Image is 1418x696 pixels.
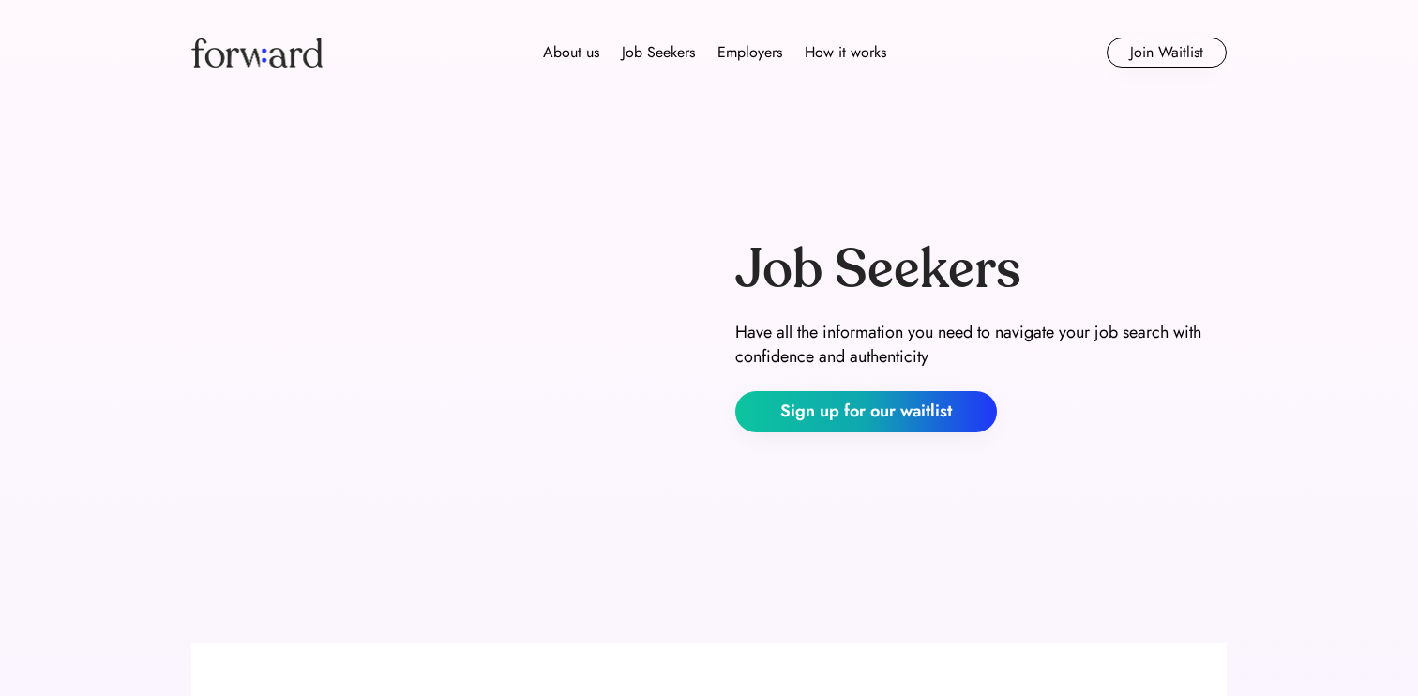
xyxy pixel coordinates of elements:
[735,391,997,432] button: Sign up for our waitlist
[191,38,323,68] img: Forward logo
[735,241,1021,299] div: Job Seekers
[805,41,886,64] div: How it works
[735,321,1227,368] div: Have all the information you need to navigate your job search with confidence and authenticity
[191,143,683,530] img: yH5BAEAAAAALAAAAAABAAEAAAIBRAA7
[622,41,695,64] div: Job Seekers
[717,41,782,64] div: Employers
[543,41,599,64] div: About us
[1107,38,1227,68] button: Join Waitlist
